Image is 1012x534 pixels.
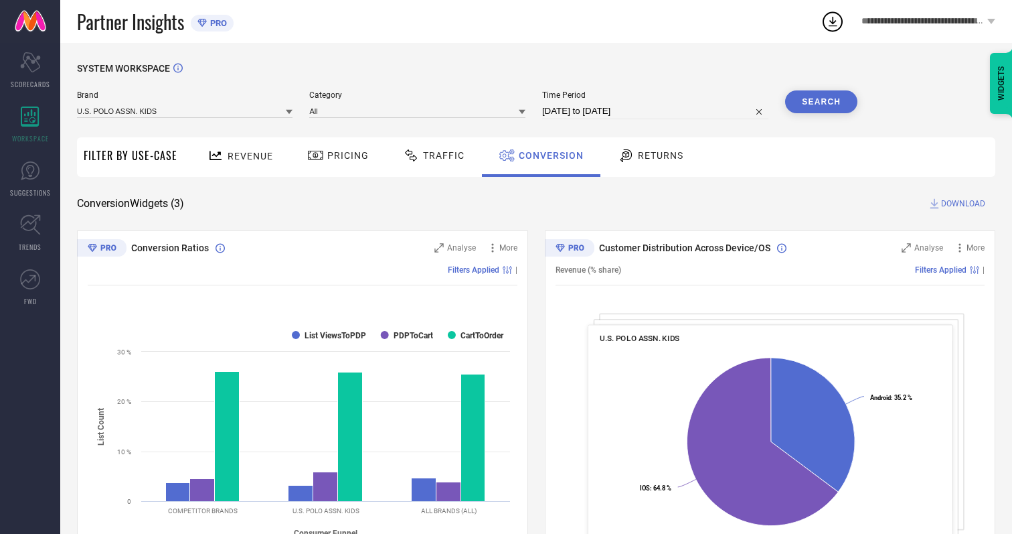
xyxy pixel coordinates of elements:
text: COMPETITOR BRANDS [168,507,238,515]
span: Category [309,90,525,100]
text: : 64.8 % [639,484,671,492]
input: Select time period [542,103,768,119]
tspan: Android [869,394,890,401]
text: ALL BRANDS (ALL) [421,507,477,515]
span: Analyse [447,243,476,253]
span: SUGGESTIONS [10,188,51,198]
span: More [966,243,985,253]
span: Customer Distribution Across Device/OS [599,243,770,253]
text: 0 [127,498,131,505]
text: CartToOrder [460,331,504,340]
span: U.S. POLO ASSN. KIDS [599,334,679,343]
svg: Zoom [902,243,911,253]
span: SCORECARDS [11,79,50,89]
span: DOWNLOAD [941,197,985,210]
span: More [499,243,517,253]
span: Analyse [914,243,943,253]
span: Returns [638,150,683,161]
text: 30 % [117,348,131,356]
span: Filter By Use-Case [84,147,177,163]
span: SYSTEM WORKSPACE [77,63,170,74]
text: : 35.2 % [869,394,912,401]
span: Revenue (% share) [556,265,621,275]
span: WORKSPACE [12,133,49,143]
div: Premium [545,239,594,259]
span: Revenue [228,151,273,161]
span: Time Period [542,90,768,100]
span: Conversion Ratios [131,243,209,253]
span: Brand [77,90,292,100]
span: FWD [24,296,37,306]
text: List ViewsToPDP [305,331,366,340]
span: Filters Applied [915,265,966,275]
tspan: List Count [96,407,106,445]
span: PRO [207,18,227,28]
span: Pricing [327,150,369,161]
text: 10 % [117,448,131,456]
span: Traffic [423,150,465,161]
div: Open download list [821,9,845,34]
button: Search [785,90,857,113]
span: TRENDS [19,242,41,252]
span: | [515,265,517,275]
span: Conversion Widgets ( 3 ) [77,197,184,210]
text: U.S. POLO ASSN. KIDS [292,507,359,515]
tspan: IOS [639,484,649,492]
text: 20 % [117,398,131,405]
svg: Zoom [434,243,444,253]
div: Premium [77,239,126,259]
span: Filters Applied [448,265,499,275]
span: Conversion [519,150,584,161]
span: | [983,265,985,275]
text: PDPToCart [394,331,433,340]
span: Partner Insights [77,8,184,36]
